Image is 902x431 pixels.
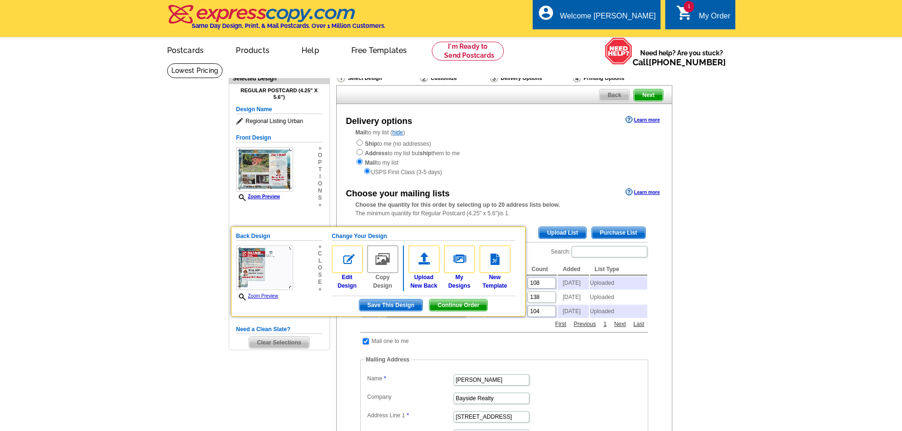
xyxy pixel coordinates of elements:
td: [DATE] [558,290,589,304]
th: List Type [590,264,647,275]
a: EditDesign [332,246,363,290]
h4: Same Day Design, Print, & Mail Postcards. Over 1 Million Customers. [192,22,385,29]
h5: Back Design [236,232,322,241]
a: hide [393,129,403,136]
strong: Address [365,150,388,157]
span: i [318,173,322,180]
strong: Choose the quantity for this order by selecting up to 20 address lists below. [356,202,560,208]
label: Company [367,393,453,401]
img: small-thumb.jpg [236,147,293,192]
a: Help [286,38,334,61]
h4: Regular Postcard (4.25" x 5.6") [236,88,322,100]
a: Last [631,320,647,328]
img: Customize [420,74,428,82]
span: Call [633,57,726,67]
a: 1 shopping_cart My Order [676,10,731,22]
span: Clear Selections [249,337,309,348]
img: help [605,37,633,65]
img: Select Design [337,74,345,82]
label: Name [367,374,453,383]
span: Continue Order [429,299,487,311]
button: Continue Order [429,299,488,311]
a: Learn more [625,116,660,123]
a: Back [599,89,630,101]
input: Search: [572,246,647,257]
span: Upload List [539,227,586,238]
a: Copy Design [367,246,398,290]
span: t [318,166,322,173]
img: Printing Options & Summary [573,74,581,82]
span: Need help? Are you stuck? [633,48,731,67]
strong: Ship [365,141,377,147]
div: to me (no addresses) to my list but them to me to my list [356,139,653,176]
img: new-template.gif [480,246,510,273]
th: Added [558,264,589,275]
span: « [318,286,322,293]
td: Uploaded [590,276,647,290]
strong: Mail [356,129,366,136]
h5: Front Design [236,133,322,142]
th: Count [527,264,557,275]
span: p [318,159,322,166]
a: Zoom Preview [236,194,280,199]
div: The minimum quantity for Regular Postcard (4.25" x 5.6")is 1. [337,201,672,218]
td: [DATE] [558,305,589,318]
span: c [318,250,322,257]
a: Next [612,320,628,328]
a: Same Day Design, Print, & Mail Postcards. Over 1 Million Customers. [167,11,385,29]
span: s [318,194,322,202]
span: Next [634,89,662,101]
a: Postcards [152,38,219,61]
span: o [318,180,322,187]
div: Printing Options [572,73,656,85]
td: Uploaded [590,305,647,318]
span: Back [599,89,629,101]
h5: Change Your Design [332,232,515,241]
span: « [318,243,322,250]
div: Delivery options [346,115,412,128]
span: n [318,187,322,194]
strong: ship [420,150,431,157]
img: edit-design.gif [332,246,363,273]
div: Delivery Options [489,73,572,85]
h5: Need a Clean Slate? [236,325,322,334]
legend: Mailing Address [365,355,411,364]
label: Address Line 1 [367,411,453,420]
strong: Mail [365,159,376,166]
iframe: LiveChat chat widget [713,211,902,431]
span: » [318,145,322,152]
img: copy-design-no.gif [367,246,398,273]
i: account_circle [537,4,554,21]
h5: Design Name [236,105,322,114]
td: Uploaded [590,290,647,304]
div: Welcome [PERSON_NAME] [560,12,656,25]
img: small-thumb.jpg [236,246,293,290]
span: 1 [684,1,694,12]
span: Purchase List [592,227,645,238]
div: Selected Design [229,74,330,83]
span: Save This Design [359,299,422,311]
img: my-designs.gif [444,246,475,273]
a: NewTemplate [480,246,510,290]
div: USPS First Class (3-5 days) [356,167,653,176]
div: Customize [419,73,489,85]
a: MyDesigns [444,246,475,290]
a: 1 [601,320,609,328]
a: Free Templates [336,38,422,61]
a: Learn more [625,188,660,196]
label: Search: [551,245,648,258]
div: Select Design [336,73,419,85]
span: » [318,202,322,209]
button: Save This Design [359,299,423,311]
td: Mail one to me [371,336,410,346]
div: to my list ( ) [337,128,672,176]
span: o [318,264,322,272]
a: First [553,320,568,328]
div: Choose your mailing lists [346,187,450,200]
span: s [318,272,322,279]
span: l [318,257,322,264]
a: Zoom Preview [236,293,278,299]
img: Delivery Options [490,74,498,82]
span: Regional Listing Urban [236,116,322,126]
a: Products [221,38,285,61]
